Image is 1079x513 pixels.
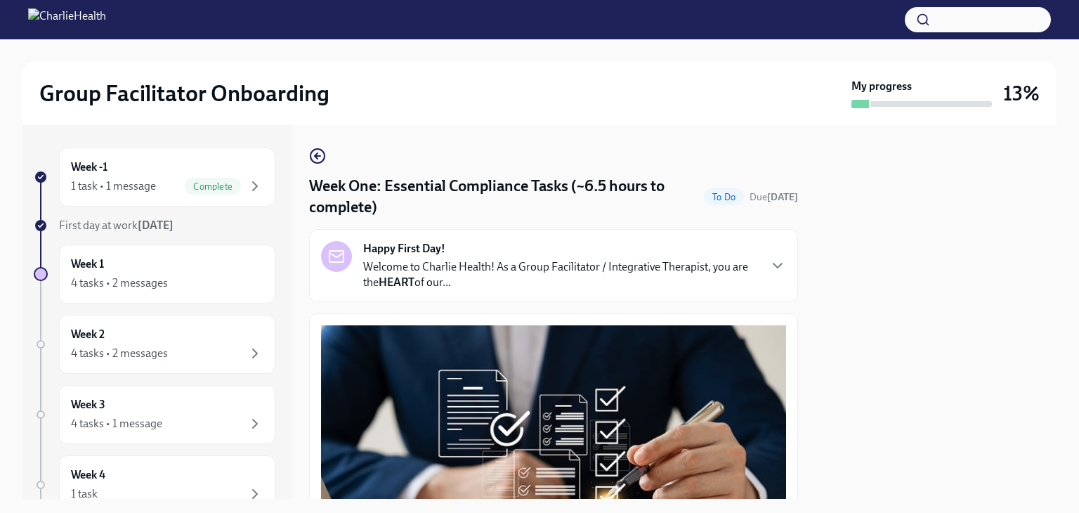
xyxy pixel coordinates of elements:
[34,245,275,304] a: Week 14 tasks • 2 messages
[138,219,174,232] strong: [DATE]
[34,315,275,374] a: Week 24 tasks • 2 messages
[363,241,445,256] strong: Happy First Day!
[379,275,414,289] strong: HEART
[34,218,275,233] a: First day at work[DATE]
[39,79,329,108] h2: Group Facilitator Onboarding
[71,178,156,194] div: 1 task • 1 message
[71,397,105,413] h6: Week 3
[71,275,168,291] div: 4 tasks • 2 messages
[71,327,105,342] h6: Week 2
[71,346,168,361] div: 4 tasks • 2 messages
[59,219,174,232] span: First day at work
[750,191,798,203] span: Due
[851,79,912,94] strong: My progress
[309,176,698,218] h4: Week One: Essential Compliance Tasks (~6.5 hours to complete)
[71,416,162,431] div: 4 tasks • 1 message
[71,486,98,502] div: 1 task
[34,148,275,207] a: Week -11 task • 1 messageComplete
[185,181,241,192] span: Complete
[71,256,104,272] h6: Week 1
[28,8,106,31] img: CharlieHealth
[34,385,275,444] a: Week 34 tasks • 1 message
[1003,81,1040,106] h3: 13%
[363,259,758,290] p: Welcome to Charlie Health! As a Group Facilitator / Integrative Therapist, you are the of our...
[71,160,107,175] h6: Week -1
[704,192,744,202] span: To Do
[767,191,798,203] strong: [DATE]
[71,467,105,483] h6: Week 4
